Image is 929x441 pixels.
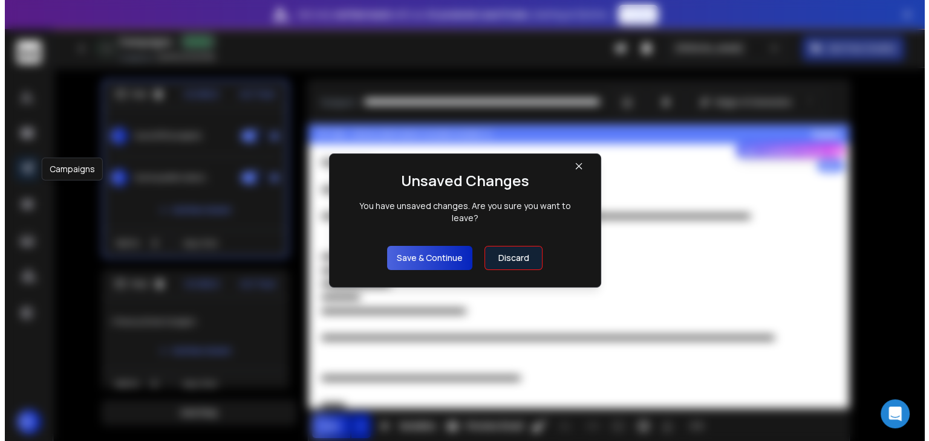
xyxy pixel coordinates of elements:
h1: Unsaved Changes [396,171,524,190]
div: Campaigns [37,158,98,181]
div: Open Intercom Messenger [876,399,905,428]
button: Save & Continue [382,246,468,270]
button: Discard [480,246,538,270]
div: You have unsaved changes. Are you sure you want to leave? [342,200,579,224]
